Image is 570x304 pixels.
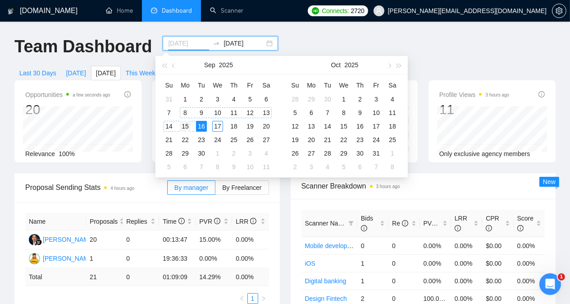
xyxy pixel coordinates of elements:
[303,120,319,133] td: 2025-10-13
[336,106,352,120] td: 2025-10-08
[123,213,159,230] th: Replies
[66,68,86,78] span: [DATE]
[73,92,110,97] time: a few seconds ago
[384,147,401,160] td: 2025-11-01
[193,133,210,147] td: 2025-09-23
[174,184,208,191] span: By manager
[196,94,207,105] div: 2
[248,294,258,304] a: 1
[242,147,258,160] td: 2025-10-03
[306,121,317,132] div: 13
[352,92,368,106] td: 2025-10-02
[126,68,155,78] span: This Week
[239,296,245,301] span: left
[228,107,239,118] div: 11
[245,121,255,132] div: 19
[193,106,210,120] td: 2025-09-09
[258,160,274,174] td: 2025-10-11
[306,134,317,145] div: 20
[25,182,167,193] span: Proposal Sending Stats
[306,107,317,118] div: 6
[213,40,220,47] span: to
[482,254,513,272] td: $0.00
[177,120,193,133] td: 2025-09-15
[180,148,191,159] div: 29
[177,147,193,160] td: 2025-09-29
[319,133,336,147] td: 2025-10-21
[352,160,368,174] td: 2025-11-06
[168,38,209,48] input: Start date
[161,92,177,106] td: 2025-08-31
[387,134,398,145] div: 25
[305,260,315,267] a: iOS
[196,134,207,145] div: 23
[351,6,365,16] span: 2720
[290,121,301,132] div: 12
[226,147,242,160] td: 2025-10-02
[162,7,192,14] span: Dashboard
[303,133,319,147] td: 2025-10-20
[196,268,232,286] td: 14.29 %
[352,106,368,120] td: 2025-10-09
[232,249,269,268] td: 0.00%
[261,121,272,132] div: 20
[180,121,191,132] div: 15
[236,218,256,225] span: LRR
[96,68,116,78] span: [DATE]
[261,161,272,172] div: 11
[193,92,210,106] td: 2025-09-02
[159,268,196,286] td: 01:09:09
[287,78,303,92] th: Su
[164,161,174,172] div: 5
[336,147,352,160] td: 2025-10-29
[331,56,341,74] button: Oct
[161,120,177,133] td: 2025-09-14
[212,148,223,159] div: 1
[290,94,301,105] div: 28
[245,161,255,172] div: 10
[226,120,242,133] td: 2025-09-18
[214,218,220,224] span: info-circle
[361,225,367,231] span: info-circle
[384,106,401,120] td: 2025-10-11
[193,120,210,133] td: 2025-09-16
[164,121,174,132] div: 14
[258,147,274,160] td: 2025-10-04
[388,254,420,272] td: 0
[368,106,384,120] td: 2025-10-10
[287,106,303,120] td: 2025-10-05
[210,78,226,92] th: We
[261,107,272,118] div: 13
[242,133,258,147] td: 2025-09-26
[43,235,95,244] div: [PERSON_NAME]
[177,160,193,174] td: 2025-10-06
[305,295,347,302] a: Design Fintech
[36,239,42,245] img: gigradar-bm.png
[25,89,110,100] span: Opportunities
[226,106,242,120] td: 2025-09-11
[123,230,159,249] td: 0
[305,220,347,227] span: Scanner Name
[193,160,210,174] td: 2025-10-07
[226,92,242,106] td: 2025-09-04
[258,92,274,106] td: 2025-09-06
[336,133,352,147] td: 2025-10-22
[368,92,384,106] td: 2025-10-03
[355,107,365,118] div: 9
[303,160,319,174] td: 2025-11-03
[368,78,384,92] th: Fr
[319,147,336,160] td: 2025-10-28
[159,249,196,268] td: 19:36:33
[303,106,319,120] td: 2025-10-06
[180,94,191,105] div: 1
[355,148,365,159] div: 30
[242,78,258,92] th: Fr
[371,94,382,105] div: 3
[219,56,233,74] button: 2025
[59,150,75,157] span: 100%
[552,7,566,14] a: setting
[387,161,398,172] div: 8
[388,237,420,254] td: 0
[180,161,191,172] div: 6
[29,234,40,245] img: AD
